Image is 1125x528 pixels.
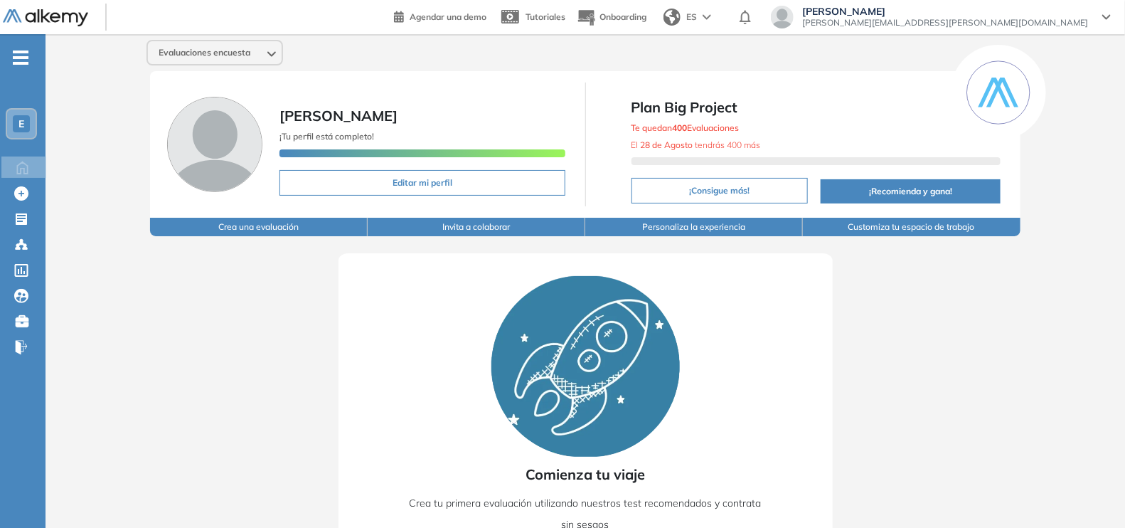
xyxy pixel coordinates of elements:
button: ¡Consigue más! [631,178,809,204]
button: ¡Recomienda y gana! [821,179,1000,204]
img: arrow [703,14,711,20]
img: Foto de perfil [167,97,262,192]
b: 28 de Agosto [641,139,693,150]
span: [PERSON_NAME] [279,107,398,125]
span: ES [686,11,697,23]
b: 400 [673,122,688,133]
span: ¡Tu perfil está completo! [279,131,374,142]
span: E [18,118,24,130]
button: Customiza tu espacio de trabajo [803,218,1020,236]
span: Tutoriales [526,11,565,22]
button: Onboarding [577,2,646,33]
span: Te quedan Evaluaciones [631,122,740,133]
span: [PERSON_NAME] [802,6,1088,17]
img: Logo [3,9,88,27]
button: Crea una evaluación [150,218,368,236]
span: Plan Big Project [631,97,1001,118]
span: Agendar una demo [410,11,486,22]
button: Invita a colaborar [368,218,585,236]
img: world [663,9,681,26]
span: Onboarding [599,11,646,22]
span: El tendrás 400 más [631,139,761,150]
a: Agendar una demo [394,7,486,24]
span: [PERSON_NAME][EMAIL_ADDRESS][PERSON_NAME][DOMAIN_NAME] [802,17,1088,28]
img: Rocket [491,276,680,457]
i: - [13,56,28,59]
button: Personaliza la experiencia [585,218,803,236]
span: Evaluaciones encuesta [159,47,251,58]
button: Editar mi perfil [279,170,565,196]
span: Comienza tu viaje [526,464,645,485]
